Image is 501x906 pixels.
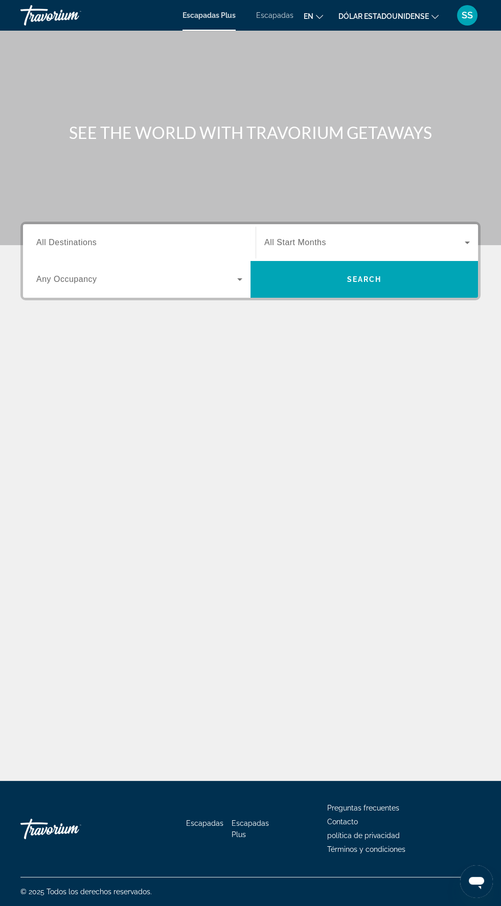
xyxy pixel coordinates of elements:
iframe: Botón para iniciar la ventana de mensajería [460,865,493,898]
font: en [304,12,313,20]
div: Widget de búsqueda [23,224,478,298]
button: Cambiar idioma [304,9,323,23]
a: Contacto [327,818,358,826]
button: Menú de usuario [454,5,481,26]
a: Escapadas Plus [232,819,269,839]
a: Escapadas [256,11,293,19]
font: Dólar estadounidense [338,12,429,20]
a: Escapadas Plus [183,11,236,19]
span: All Destinations [36,238,97,247]
a: Términos y condiciones [327,845,405,853]
a: Escapadas [186,819,223,827]
button: Cambiar moneda [338,9,439,23]
span: Any Occupancy [36,275,97,283]
a: Preguntas frecuentes [327,804,399,812]
a: Travorium [20,2,123,29]
font: SS [462,10,473,20]
span: Search [347,275,382,283]
span: All Start Months [264,238,326,247]
a: Ir a casa [20,814,123,844]
font: © 2025 Todos los derechos reservados. [20,888,152,896]
a: política de privacidad [327,831,400,840]
h1: SEE THE WORLD WITH TRAVORIUM GETAWAYS [59,123,442,143]
button: Buscar [250,261,478,298]
input: Seleccionar destino [36,237,242,249]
